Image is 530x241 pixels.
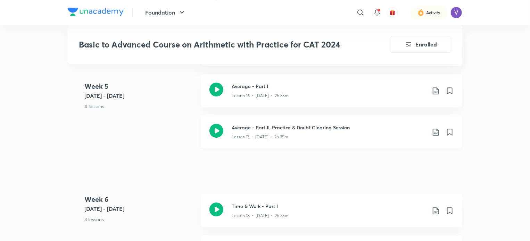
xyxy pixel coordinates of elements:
[201,194,462,235] a: Time & Work - Part ILesson 18 • [DATE] • 2h 35m
[232,134,288,140] p: Lesson 17 • [DATE] • 2h 35m
[84,216,196,223] p: 3 lessons
[387,7,398,18] button: avatar
[84,194,196,205] h4: Week 6
[68,8,124,18] a: Company Logo
[84,103,196,110] p: 4 lessons
[232,124,426,131] h3: Average - Part II, Practice & Doubt Clearing Session
[232,213,289,219] p: Lesson 18 • [DATE] • 2h 35m
[84,92,196,100] h5: [DATE] - [DATE]
[84,81,196,92] h4: Week 5
[201,74,462,115] a: Average - Part ILesson 16 • [DATE] • 2h 35m
[232,93,289,99] p: Lesson 16 • [DATE] • 2h 35m
[141,6,190,19] button: Foundation
[68,8,124,16] img: Company Logo
[232,83,426,90] h3: Average - Part I
[84,205,196,213] h5: [DATE] - [DATE]
[232,203,426,210] h3: Time & Work - Part I
[418,8,424,17] img: activity
[79,40,351,50] h3: Basic to Advanced Course on Arithmetic with Practice for CAT 2024
[389,9,396,16] img: avatar
[201,115,462,157] a: Average - Part II, Practice & Doubt Clearing SessionLesson 17 • [DATE] • 2h 35m
[390,36,451,53] button: Enrolled
[450,7,462,18] img: Vatsal Kanodia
